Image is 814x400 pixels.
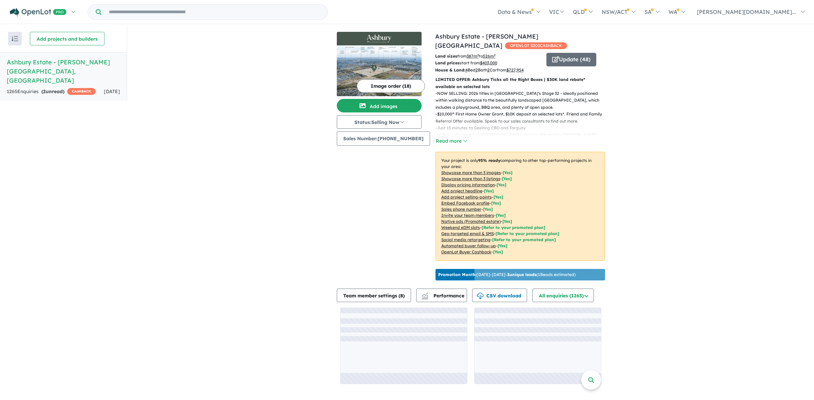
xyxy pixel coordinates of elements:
[441,170,501,175] u: Showcase more than 3 images
[337,131,430,146] button: Sales Number:[PHONE_NUMBER]
[441,249,491,254] u: OpenLot Buyer Cashback
[498,243,507,248] span: [Yes]
[435,54,457,59] b: Land sizes
[476,67,478,72] u: 2
[506,67,524,72] u: $ 727,954
[483,54,496,59] u: 526 m
[479,54,496,59] span: to
[477,53,479,57] sup: 2
[7,88,96,96] div: 1265 Enquir ies
[435,137,467,145] button: Read more
[441,237,490,242] u: Social media retargeting
[337,99,422,112] button: Add images
[487,67,490,72] u: 2
[435,152,605,261] p: Your project is only comparing to other top-performing projects in your area: - - - - - - - - - -...
[435,111,610,125] p: - $10,000^ First Home Owner Grant, $10K deposit on selected lots*. Friend and Family Referral Off...
[467,54,479,59] u: 387 m
[441,207,481,212] u: Sales phone number
[435,53,541,60] p: from
[435,67,465,72] b: House & Land:
[30,32,104,45] button: Add projects and builders
[441,225,480,230] u: Weekend eDM slots
[491,201,501,206] span: [ Yes ]
[435,90,610,111] p: - NOW SELLING: 2026 titles in [GEOGRAPHIC_DATA]'s Stage 32 - ideally positioned within walking di...
[435,76,605,90] p: LIMITED OFFER: Ashbury Ticks all the Right Boxes | $30K land rebate* available on selected lots
[441,194,492,199] u: Add project selling-points
[337,289,411,302] button: Team member settings (8)
[441,201,489,206] u: Embed Facebook profile
[441,219,501,224] u: Native ads (Promoted estate)
[422,293,428,296] img: line-chart.svg
[493,249,503,254] span: [Yes]
[435,33,538,49] a: Ashbury Estate - [PERSON_NAME][GEOGRAPHIC_DATA]
[435,60,460,65] b: Land prices
[12,36,18,41] img: sort.svg
[472,289,527,302] button: CSV download
[357,79,425,93] button: Image order (18)
[546,53,596,66] button: Update (48)
[438,272,477,277] b: Promotion Month:
[435,60,541,66] p: start from
[502,219,512,224] span: [Yes]
[337,115,422,129] button: Status:Selling Now
[43,88,46,94] span: 2
[104,88,120,94] span: [DATE]
[416,289,467,302] button: Performance
[502,176,512,181] span: [ Yes ]
[441,243,496,248] u: Automated buyer follow-up
[400,293,403,299] span: 8
[493,194,503,199] span: [ Yes ]
[697,8,796,15] span: [PERSON_NAME][DOMAIN_NAME]...
[441,182,495,187] u: Display pricing information
[478,158,500,163] b: 95 % ready
[503,170,512,175] span: [ Yes ]
[10,8,66,17] img: Openlot PRO Logo White
[441,231,494,236] u: Geo-targeted email & SMS
[423,293,464,299] span: Performance
[496,213,506,218] span: [ Yes ]
[340,35,419,43] img: Ashbury Estate - Armstrong Creek Logo
[480,60,497,65] u: $ 403,000
[441,213,494,218] u: Invite your team members
[7,58,120,85] h5: Ashbury Estate - [PERSON_NAME][GEOGRAPHIC_DATA] , [GEOGRAPHIC_DATA]
[337,32,422,96] a: Ashbury Estate - Armstrong Creek LogoAshbury Estate - Armstrong Creek
[482,225,545,230] span: [Refer to your promoted plan]
[494,53,496,57] sup: 2
[441,188,482,193] u: Add project headline
[497,182,506,187] span: [ Yes ]
[337,45,422,96] img: Ashbury Estate - Armstrong Creek
[41,88,64,94] strong: ( unread)
[438,272,576,278] p: [DATE] - [DATE] - ( 13 leads estimated)
[441,176,500,181] u: Showcase more than 3 listings
[505,42,567,49] span: OPENLOT $ 200 CASHBACK
[492,237,556,242] span: [Refer to your promoted plan]
[532,289,594,302] button: All enquiries (1265)
[484,188,494,193] span: [ Yes ]
[103,5,326,19] input: Try estate name, suburb, builder or developer
[67,88,96,95] span: CASHBACK
[507,272,537,277] b: 3 unique leads
[435,67,541,73] p: Bed Bath Car from
[435,125,610,131] p: - Just 15 minutes to Geelong CBD and Torquay
[496,231,559,236] span: [Refer to your promoted plan]
[477,293,484,299] img: download icon
[465,67,468,72] u: 4
[422,295,428,299] img: bar-chart.svg
[435,131,610,152] p: - Walking distance to [GEOGRAPHIC_DATA], Close to the nearby [PERSON_NAME][GEOGRAPHIC_DATA], With...
[483,207,493,212] span: [ Yes ]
